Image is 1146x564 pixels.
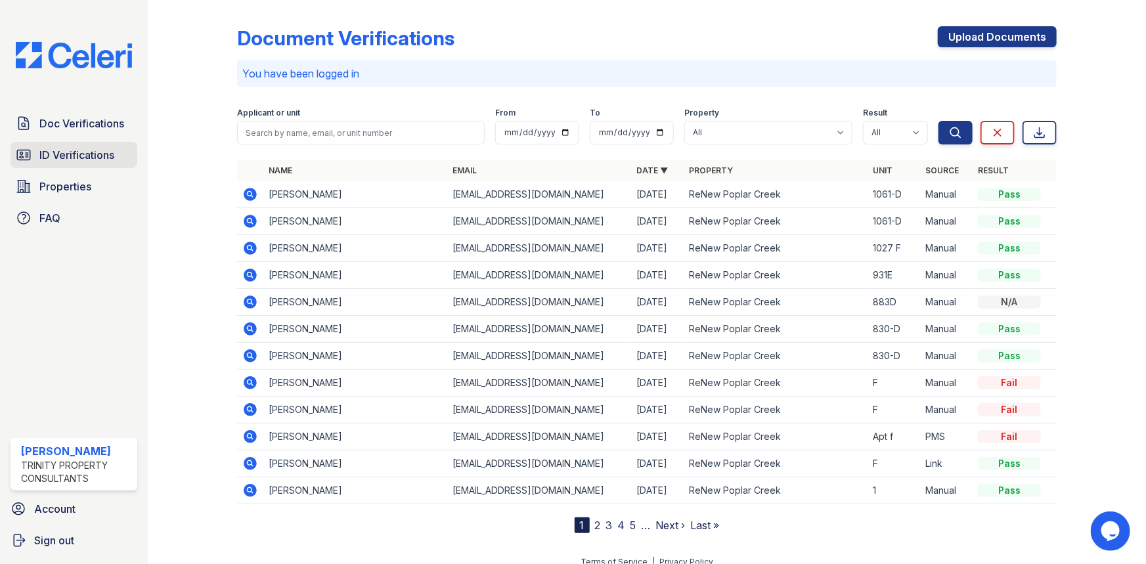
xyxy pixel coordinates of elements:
[978,165,1009,175] a: Result
[684,235,868,262] td: ReNew Poplar Creek
[21,459,132,485] div: Trinity Property Consultants
[447,235,631,262] td: [EMAIL_ADDRESS][DOMAIN_NAME]
[691,519,720,532] a: Last »
[39,210,60,226] span: FAQ
[447,370,631,397] td: [EMAIL_ADDRESS][DOMAIN_NAME]
[263,208,447,235] td: [PERSON_NAME]
[684,423,868,450] td: ReNew Poplar Creek
[11,173,137,200] a: Properties
[868,262,920,289] td: 931E
[631,289,684,316] td: [DATE]
[684,181,868,208] td: ReNew Poplar Creek
[920,477,973,504] td: Manual
[631,181,684,208] td: [DATE]
[978,188,1041,201] div: Pass
[39,147,114,163] span: ID Verifications
[684,262,868,289] td: ReNew Poplar Creek
[684,316,868,343] td: ReNew Poplar Creek
[920,343,973,370] td: Manual
[920,289,973,316] td: Manual
[920,316,973,343] td: Manual
[263,370,447,397] td: [PERSON_NAME]
[11,205,137,231] a: FAQ
[920,397,973,423] td: Manual
[5,527,143,553] a: Sign out
[873,165,893,175] a: Unit
[978,215,1041,228] div: Pass
[237,121,485,144] input: Search by name, email, or unit number
[447,343,631,370] td: [EMAIL_ADDRESS][DOMAIN_NAME]
[237,108,300,118] label: Applicant or unit
[684,450,868,477] td: ReNew Poplar Creek
[631,477,684,504] td: [DATE]
[920,181,973,208] td: Manual
[590,108,600,118] label: To
[447,450,631,477] td: [EMAIL_ADDRESS][DOMAIN_NAME]
[1091,511,1133,551] iframe: chat widget
[684,370,868,397] td: ReNew Poplar Creek
[11,110,137,137] a: Doc Verifications
[868,235,920,262] td: 1027 F
[978,322,1041,336] div: Pass
[684,477,868,504] td: ReNew Poplar Creek
[978,430,1041,443] div: Fail
[868,343,920,370] td: 830-D
[39,179,91,194] span: Properties
[978,484,1041,497] div: Pass
[920,450,973,477] td: Link
[452,165,477,175] a: Email
[868,316,920,343] td: 830-D
[920,208,973,235] td: Manual
[11,142,137,168] a: ID Verifications
[631,316,684,343] td: [DATE]
[447,289,631,316] td: [EMAIL_ADDRESS][DOMAIN_NAME]
[447,316,631,343] td: [EMAIL_ADDRESS][DOMAIN_NAME]
[242,66,1051,81] p: You have been logged in
[868,181,920,208] td: 1061-D
[263,181,447,208] td: [PERSON_NAME]
[920,235,973,262] td: Manual
[495,108,516,118] label: From
[868,397,920,423] td: F
[263,450,447,477] td: [PERSON_NAME]
[684,208,868,235] td: ReNew Poplar Creek
[5,42,143,68] img: CE_Logo_Blue-a8612792a0a2168367f1c8372b55b34899dd931a85d93a1a3d3e32e68fde9ad4.png
[978,403,1041,416] div: Fail
[868,423,920,450] td: Apt f
[920,370,973,397] td: Manual
[978,269,1041,282] div: Pass
[595,519,601,532] a: 2
[925,165,959,175] a: Source
[684,108,719,118] label: Property
[447,181,631,208] td: [EMAIL_ADDRESS][DOMAIN_NAME]
[868,477,920,504] td: 1
[684,397,868,423] td: ReNew Poplar Creek
[689,165,733,175] a: Property
[978,295,1041,309] div: N/A
[618,519,625,532] a: 4
[263,289,447,316] td: [PERSON_NAME]
[447,262,631,289] td: [EMAIL_ADDRESS][DOMAIN_NAME]
[631,370,684,397] td: [DATE]
[978,457,1041,470] div: Pass
[447,477,631,504] td: [EMAIL_ADDRESS][DOMAIN_NAME]
[863,108,887,118] label: Result
[920,423,973,450] td: PMS
[631,397,684,423] td: [DATE]
[631,450,684,477] td: [DATE]
[868,450,920,477] td: F
[263,477,447,504] td: [PERSON_NAME]
[263,262,447,289] td: [PERSON_NAME]
[684,289,868,316] td: ReNew Poplar Creek
[447,423,631,450] td: [EMAIL_ADDRESS][DOMAIN_NAME]
[34,532,74,548] span: Sign out
[263,423,447,450] td: [PERSON_NAME]
[868,289,920,316] td: 883D
[606,519,613,532] a: 3
[630,519,636,532] a: 5
[920,262,973,289] td: Manual
[631,208,684,235] td: [DATE]
[237,26,454,50] div: Document Verifications
[263,316,447,343] td: [PERSON_NAME]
